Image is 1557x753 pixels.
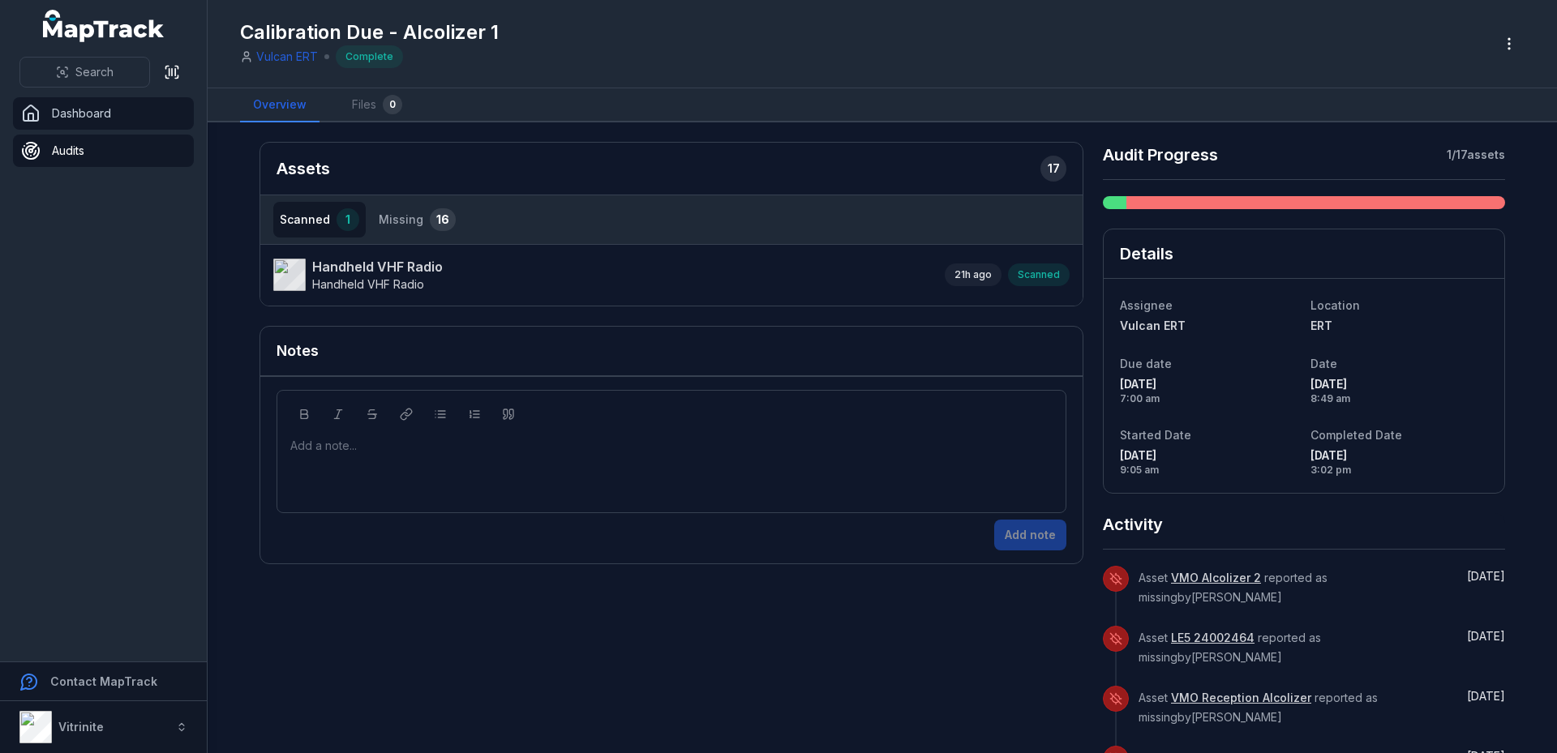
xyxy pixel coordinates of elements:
time: 9/10/2025, 7:26:50 AM [954,268,992,280]
div: 16 [430,208,456,231]
a: MapTrack [43,10,165,42]
span: ERT [1310,319,1332,332]
time: 9/10/2025, 3:02:14 PM [1467,689,1505,703]
a: VMO Alcolizer 2 [1171,570,1261,586]
button: Search [19,57,150,88]
span: [DATE] [1310,376,1488,392]
div: Complete [336,45,403,68]
time: 8/10/2025, 9:05:17 AM [1120,447,1297,477]
span: Started Date [1120,428,1191,442]
a: Vulcan ERT [256,49,318,65]
h3: Notes [277,340,319,362]
span: Completed Date [1310,428,1402,442]
span: 21h ago [954,268,992,280]
a: ERT [1310,318,1488,334]
span: Asset reported as missing by [PERSON_NAME] [1139,631,1321,664]
span: 8:49 am [1310,392,1488,405]
a: VMO Reception Alcolizer [1171,690,1311,706]
time: 9/10/2025, 3:02:14 PM [1467,629,1505,643]
span: [DATE] [1310,447,1488,464]
strong: 1 / 17 assets [1447,147,1505,163]
span: Asset reported as missing by [PERSON_NAME] [1139,571,1328,604]
span: 9:05 am [1120,464,1297,477]
time: 8/10/2025, 8:49:13 AM [1310,376,1488,405]
a: LE5 24002464 [1171,630,1255,646]
a: Audits [13,135,194,167]
time: 9/10/2025, 3:02:14 PM [1467,569,1505,583]
span: [DATE] [1120,376,1297,392]
time: 10/22/2025, 7:00:00 AM [1120,376,1297,405]
span: Date [1310,357,1337,370]
span: Assignee [1120,298,1173,312]
strong: Vitrinite [58,720,104,734]
strong: Contact MapTrack [50,674,157,688]
div: 0 [383,95,402,114]
span: 7:00 am [1120,392,1297,405]
a: Vulcan ERT [1120,318,1297,334]
div: 17 [1040,156,1066,182]
span: Asset reported as missing by [PERSON_NAME] [1139,691,1378,724]
a: Overview [240,88,320,122]
a: Files0 [339,88,415,122]
h2: Assets [277,156,1066,182]
a: Handheld VHF RadioHandheld VHF Radio [273,257,929,293]
button: Scanned1 [273,202,366,237]
span: Handheld VHF Radio [312,277,424,291]
span: Search [75,64,114,80]
span: [DATE] [1120,447,1297,464]
h1: Calibration Due - Alcolizer 1 [240,19,499,45]
span: Location [1310,298,1360,312]
a: Dashboard [13,97,194,130]
span: [DATE] [1467,629,1505,643]
h2: Audit Progress [1103,143,1218,166]
strong: Handheld VHF Radio [312,257,443,276]
span: [DATE] [1467,689,1505,703]
span: 3:02 pm [1310,464,1488,477]
button: Missing16 [372,202,462,237]
div: Scanned [1008,263,1070,286]
time: 9/10/2025, 3:02:14 PM [1310,447,1488,477]
span: Due date [1120,357,1172,370]
div: 1 [337,208,359,231]
h2: Details [1120,242,1173,265]
h2: Activity [1103,513,1163,536]
span: [DATE] [1467,569,1505,583]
